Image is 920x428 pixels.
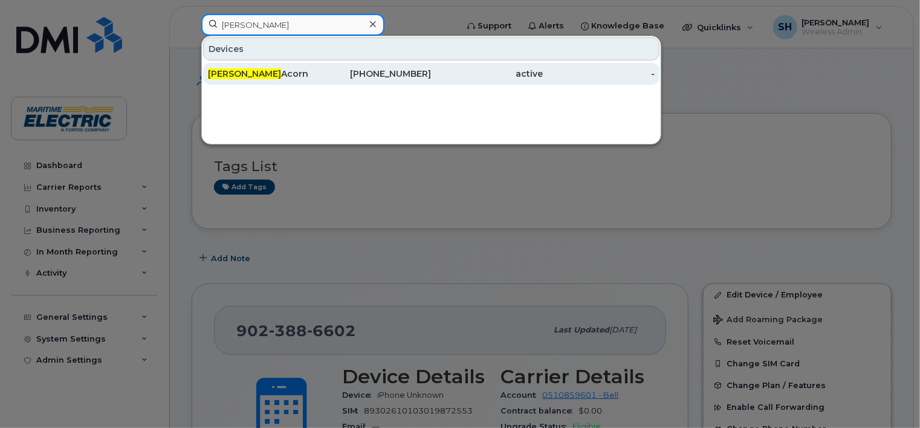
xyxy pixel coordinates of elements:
div: - [543,68,655,80]
div: Acorn [208,68,320,80]
span: [PERSON_NAME] [208,68,281,79]
a: [PERSON_NAME]Acorn[PHONE_NUMBER]active- [203,63,659,85]
div: [PHONE_NUMBER] [320,68,432,80]
div: Devices [203,37,659,60]
div: active [432,68,543,80]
